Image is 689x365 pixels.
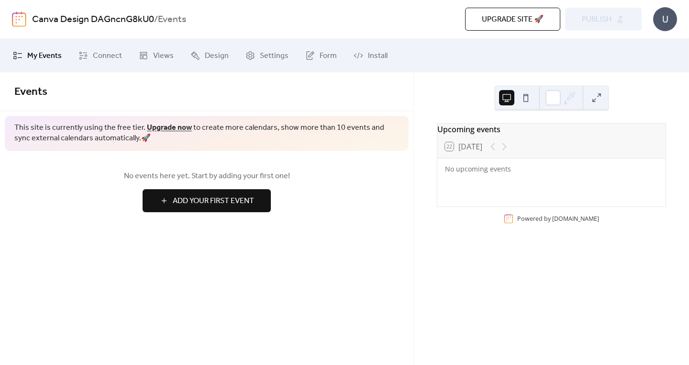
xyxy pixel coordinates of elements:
[158,11,186,29] b: Events
[143,189,271,212] button: Add Your First Event
[183,43,236,68] a: Design
[147,120,192,135] a: Upgrade now
[205,50,229,62] span: Design
[298,43,344,68] a: Form
[437,124,666,135] div: Upcoming events
[346,43,395,68] a: Install
[653,7,677,31] div: U
[368,50,388,62] span: Install
[14,81,47,103] span: Events
[153,50,174,62] span: Views
[465,8,560,31] button: Upgrade site 🚀
[12,11,26,27] img: logo
[14,171,399,182] span: No events here yet. Start by adding your first one!
[260,50,289,62] span: Settings
[517,215,599,223] div: Powered by
[482,14,544,25] span: Upgrade site 🚀
[6,43,69,68] a: My Events
[14,189,399,212] a: Add Your First Event
[173,195,254,207] span: Add Your First Event
[71,43,129,68] a: Connect
[238,43,296,68] a: Settings
[445,164,658,173] div: No upcoming events
[132,43,181,68] a: Views
[93,50,122,62] span: Connect
[154,11,158,29] b: /
[32,11,154,29] a: Canva Design DAGncnG8kU0
[320,50,337,62] span: Form
[552,215,599,223] a: [DOMAIN_NAME]
[14,123,399,144] span: This site is currently using the free tier. to create more calendars, show more than 10 events an...
[27,50,62,62] span: My Events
